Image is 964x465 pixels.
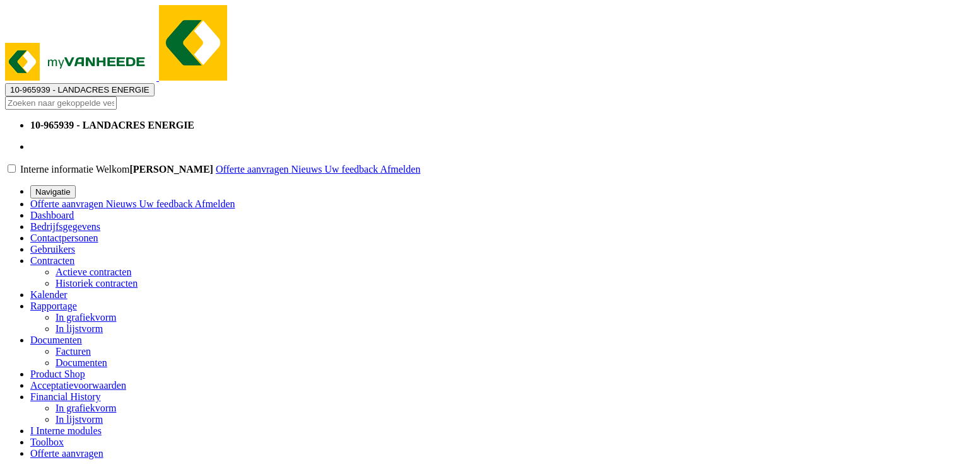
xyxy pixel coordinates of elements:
[5,96,117,110] input: Zoeken naar gekoppelde vestigingen
[106,198,139,209] a: Nieuws
[30,198,106,209] a: Offerte aanvragen
[56,403,116,413] a: In grafiekvorm
[291,164,322,175] span: Nieuws
[56,357,107,368] a: Documenten
[30,221,100,232] a: Bedrijfsgegevens
[56,312,116,323] a: In grafiekvorm
[30,425,102,436] a: I Interne modules
[30,335,82,345] a: Documenten
[30,185,76,198] button: Navigatie
[216,164,289,175] span: Offerte aanvragen
[129,164,213,175] strong: [PERSON_NAME]
[30,198,103,209] span: Offerte aanvragen
[10,85,150,95] span: 10-965939 - LANDACRES ENERGIE
[96,164,216,175] span: Welkom
[20,164,93,175] label: Interne informatie
[30,448,103,459] a: Offerte aanvragen
[56,346,91,357] a: Facturen
[35,187,71,197] span: Navigatie
[30,380,126,391] a: Acceptatievoorwaarden
[106,198,137,209] span: Nieuws
[216,164,291,175] a: Offerte aanvragen
[30,301,77,311] a: Rapportage
[56,267,131,277] a: Actieve contracten
[159,5,227,81] img: myVanheede
[291,164,325,175] a: Nieuws
[56,414,103,425] a: In lijstvorm
[139,198,195,209] a: Uw feedback
[30,210,74,221] a: Dashboard
[324,164,380,175] a: Uw feedback
[30,244,75,255] a: Gebruikers
[30,425,33,436] span: I
[56,323,103,334] a: In lijstvorm
[30,289,68,300] a: Kalender
[56,278,138,289] a: Historiek contracten
[30,391,101,402] a: Financial History
[324,164,378,175] span: Uw feedback
[30,233,98,243] a: Contactpersonen
[36,425,102,436] span: Interne modules
[30,437,64,447] a: Toolbox
[30,255,74,266] a: Contracten
[30,369,85,379] a: Product Shop
[5,43,156,81] img: myVanheede
[139,198,193,209] span: Uw feedback
[30,120,194,130] strong: 10-965939 - LANDACRES ENERGIE
[195,198,235,209] a: Afmelden
[5,83,155,96] button: 10-965939 - LANDACRES ENERGIE
[380,164,420,175] a: Afmelden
